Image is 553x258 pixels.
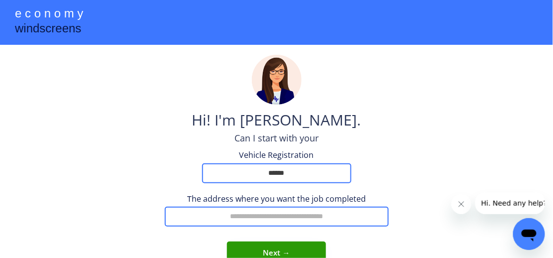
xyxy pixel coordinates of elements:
[6,7,72,15] span: Hi. Need any help?
[15,5,83,24] div: e c o n o m y
[252,55,302,105] img: madeline.png
[165,193,389,204] div: The address where you want the job completed
[192,110,361,132] div: Hi! I'm [PERSON_NAME].
[475,192,545,214] iframe: Message from company
[234,132,319,144] div: Can I start with your
[15,20,81,39] div: windscreens
[227,149,327,160] div: Vehicle Registration
[513,218,545,250] iframe: Button to launch messaging window
[451,194,471,214] iframe: Close message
